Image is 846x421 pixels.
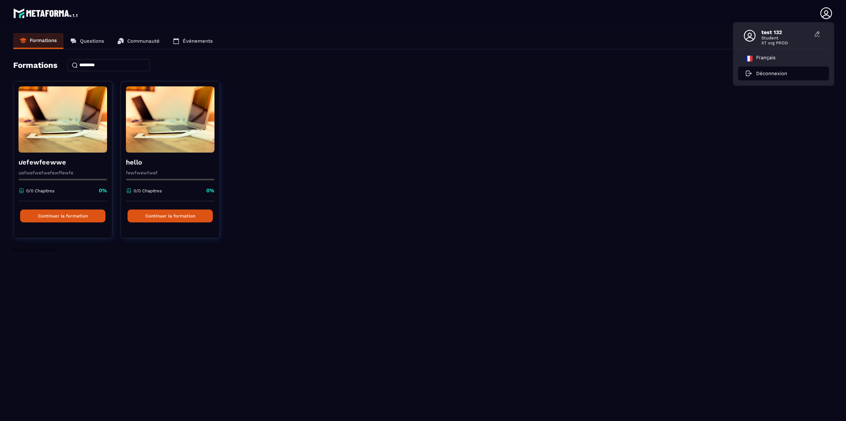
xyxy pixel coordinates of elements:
img: formation-background [126,86,214,153]
p: 0/0 Chapitres [26,188,55,193]
p: 0% [206,187,214,194]
p: Français [756,55,776,63]
a: Formations [13,33,63,49]
p: 0/0 Chapitres [134,188,162,193]
p: Événements [183,38,213,44]
p: ưefwefwefwefewffewfe [19,170,107,175]
p: Communauté [127,38,160,44]
p: Questions [80,38,104,44]
span: XT org PROD [761,40,811,45]
button: Continuer la formation [128,210,213,222]
img: logo [13,7,79,20]
span: No more results! [13,247,57,253]
h4: Formations [13,61,58,70]
a: Questions [63,33,111,49]
img: formation-background [19,86,107,153]
p: 0% [99,187,107,194]
p: Formations [30,37,57,43]
p: fewfwewfwef [126,170,214,175]
span: test 132 [761,29,811,35]
a: Communauté [111,33,166,49]
h4: hello [126,158,214,167]
a: formation-backgroundhellofewfwewfwef0/0 Chapitres0%Continuer la formation [121,81,228,247]
h4: ưefewfeewwe [19,158,107,167]
p: Déconnexion [756,70,787,76]
button: Continuer la formation [20,210,105,222]
span: Student [761,35,811,40]
a: formation-backgroundưefewfeewweưefwefwefwefewffewfe0/0 Chapitres0%Continuer la formation [13,81,121,247]
a: Événements [166,33,219,49]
